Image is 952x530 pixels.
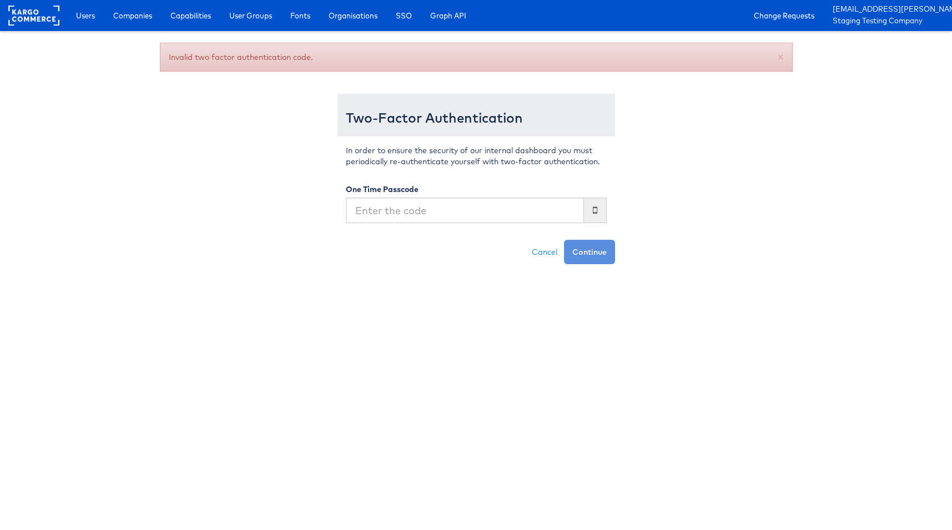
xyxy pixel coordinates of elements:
label: One Time Passcode [346,184,419,195]
span: Capabilities [170,10,211,21]
div: Invalid two factor authentication code. [160,43,793,72]
a: Graph API [422,6,475,26]
a: Companies [105,6,160,26]
a: Change Requests [746,6,823,26]
span: × [777,49,784,63]
button: Close [777,51,784,62]
a: Fonts [282,6,319,26]
a: Cancel [525,240,564,264]
span: User Groups [229,10,272,21]
a: Staging Testing Company [833,16,944,27]
input: Enter the code [346,198,584,223]
span: Fonts [290,10,310,21]
a: Users [68,6,103,26]
a: Capabilities [162,6,219,26]
span: Users [76,10,95,21]
a: SSO [387,6,420,26]
a: User Groups [221,6,280,26]
p: In order to ensure the security of our internal dashboard you must periodically re-authenticate y... [346,145,607,167]
a: Organisations [320,6,386,26]
h3: Two-Factor Authentication [346,110,607,125]
button: Continue [564,240,615,264]
span: SSO [396,10,412,21]
a: [EMAIL_ADDRESS][PERSON_NAME][DOMAIN_NAME] [833,4,944,16]
span: Graph API [430,10,466,21]
span: Organisations [329,10,377,21]
span: Companies [113,10,152,21]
